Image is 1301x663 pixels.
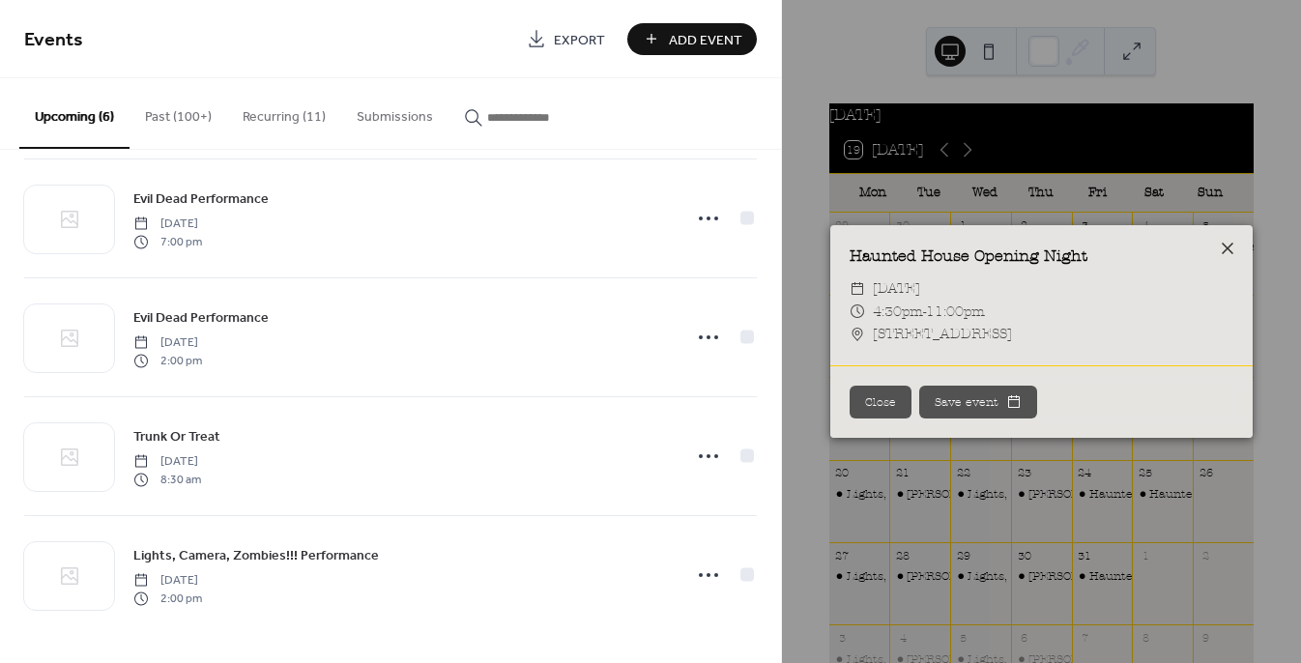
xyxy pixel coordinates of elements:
span: [DATE] [133,572,202,590]
span: [DATE] [873,277,920,301]
a: Export [512,23,620,55]
div: ​ [850,301,865,324]
span: [DATE] [133,334,202,352]
button: Close [850,386,911,418]
span: 2:00 pm [133,352,202,369]
button: Past (100+) [130,78,227,147]
span: Trunk Or Treat [133,427,220,447]
button: Upcoming (6) [19,78,130,149]
span: Events [24,21,83,59]
span: 8:30 am [133,471,201,488]
a: Trunk Or Treat [133,425,220,447]
span: 11:00pm [926,303,985,320]
button: Save event [919,386,1037,418]
span: Lights, Camera, Zombies!!! Performance [133,546,379,566]
span: 4:30pm [873,303,923,320]
span: - [923,303,926,320]
a: Evil Dead Performance [133,187,269,210]
span: Export [554,30,605,50]
span: Evil Dead Performance [133,308,269,329]
button: Add Event [627,23,757,55]
div: ​ [850,277,865,301]
span: Add Event [669,30,742,50]
button: Recurring (11) [227,78,341,147]
button: Submissions [341,78,448,147]
span: [DATE] [133,216,202,233]
a: Evil Dead Performance [133,306,269,329]
span: 2:00 pm [133,590,202,607]
span: [DATE] [133,453,201,471]
span: [STREET_ADDRESS] [873,323,1012,346]
span: 7:00 pm [133,233,202,250]
a: Lights, Camera, Zombies!!! Performance [133,544,379,566]
div: Haunted House Opening Night [830,245,1253,268]
div: ​ [850,323,865,346]
span: Evil Dead Performance [133,189,269,210]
